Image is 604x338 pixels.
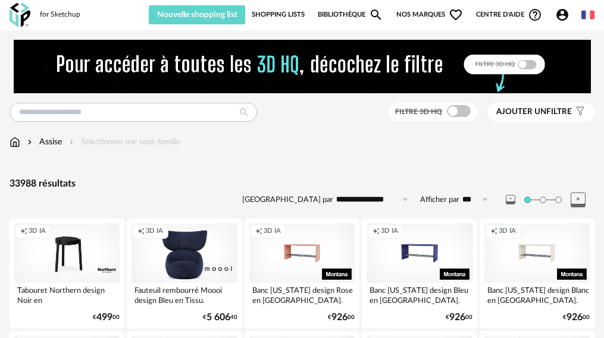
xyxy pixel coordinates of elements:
span: Creation icon [137,227,145,236]
div: € 00 [328,314,355,321]
span: Creation icon [373,227,380,236]
a: Creation icon 3D IA Banc [US_STATE] design Rose en [GEOGRAPHIC_DATA]. €92600 [245,219,359,328]
span: 3D IA [264,227,281,236]
div: € 00 [563,314,590,321]
span: Nouvelle shopping list [157,11,237,19]
span: Creation icon [255,227,262,236]
div: Banc [US_STATE] design Rose en [GEOGRAPHIC_DATA]. [249,283,355,307]
span: Magnify icon [369,8,383,22]
span: Creation icon [20,227,27,236]
a: Creation icon 3D IA Banc [US_STATE] design Blanc en [GEOGRAPHIC_DATA]. €92600 [480,219,594,328]
img: FILTRE%20HQ%20NEW_V1%20(4).gif [14,40,591,93]
a: BibliothèqueMagnify icon [318,5,383,24]
div: Banc [US_STATE] design Bleu en [GEOGRAPHIC_DATA]. [367,283,472,307]
label: [GEOGRAPHIC_DATA] par [242,195,333,205]
div: € 40 [203,314,237,321]
span: 926 [567,314,583,321]
span: 5 606 [206,314,230,321]
span: Heart Outline icon [449,8,463,22]
div: € 00 [93,314,120,321]
a: Creation icon 3D IA Tabouret Northern design Noir en [GEOGRAPHIC_DATA]. €49900 [10,219,124,328]
span: Nos marques [396,5,463,24]
button: Nouvelle shopping list [149,5,245,24]
span: 926 [331,314,348,321]
div: Assise [25,136,62,148]
img: OXP [10,3,30,27]
div: Tabouret Northern design Noir en [GEOGRAPHIC_DATA]. [14,283,120,307]
span: filtre [496,107,572,117]
a: Creation icon 3D IA Banc [US_STATE] design Bleu en [GEOGRAPHIC_DATA]. €92600 [362,219,477,328]
span: 3D IA [29,227,46,236]
span: Creation icon [490,227,497,236]
div: Banc [US_STATE] design Blanc en [GEOGRAPHIC_DATA]. [484,283,590,307]
div: for Sketchup [40,10,80,20]
span: Filter icon [572,107,586,117]
span: Filtre 3D HQ [395,108,442,115]
span: 3D IA [381,227,398,236]
span: 3D IA [499,227,516,236]
div: 33988 résultats [10,178,594,190]
span: Help Circle Outline icon [528,8,542,22]
div: € 00 [446,314,472,321]
span: Ajouter un [496,108,546,116]
label: Afficher par [420,195,459,205]
img: svg+xml;base64,PHN2ZyB3aWR0aD0iMTYiIGhlaWdodD0iMTYiIHZpZXdCb3g9IjAgMCAxNiAxNiIgZmlsbD0ibm9uZSIgeG... [25,136,35,148]
img: fr [581,8,594,21]
span: 499 [96,314,112,321]
span: 3D IA [146,227,163,236]
span: Centre d'aideHelp Circle Outline icon [476,8,542,22]
button: Ajouter unfiltre Filter icon [487,103,594,122]
div: Fauteuil rembourré Moooi design Bleu en Tissu. [132,283,237,307]
a: Shopping Lists [252,5,305,24]
span: Account Circle icon [555,8,569,22]
span: 926 [449,314,465,321]
img: svg+xml;base64,PHN2ZyB3aWR0aD0iMTYiIGhlaWdodD0iMTciIHZpZXdCb3g9IjAgMCAxNiAxNyIgZmlsbD0ibm9uZSIgeG... [10,136,20,148]
span: Account Circle icon [555,8,575,22]
a: Creation icon 3D IA Fauteuil rembourré Moooi design Bleu en Tissu. €5 60640 [127,219,242,328]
